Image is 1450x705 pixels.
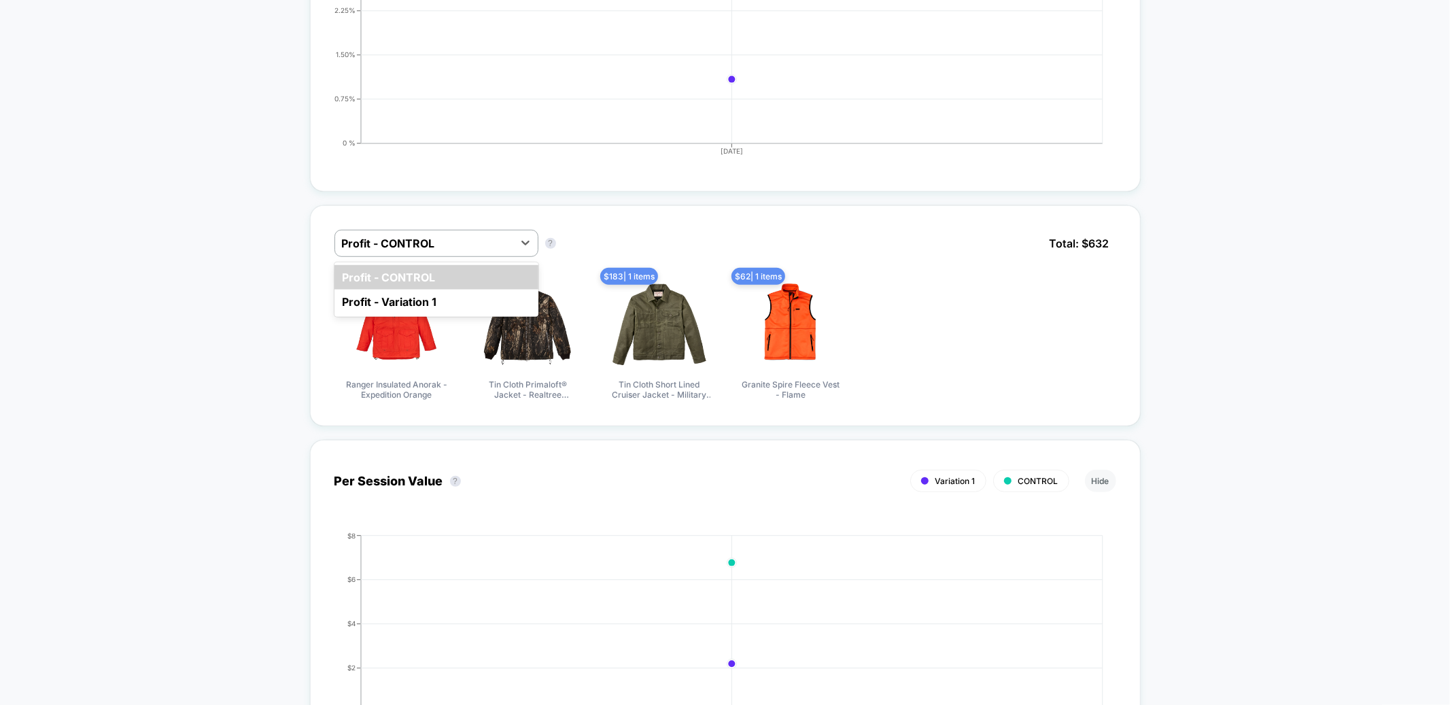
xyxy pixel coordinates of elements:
button: ? [450,476,461,487]
button: ? [545,238,556,249]
span: Granite Spire Fleece Vest - Flame [740,379,842,402]
tspan: 0.75% [334,94,356,103]
div: Profit - CONTROL [334,265,538,290]
span: CONTROL [1018,476,1058,486]
div: Profit - Variation 1 [334,290,538,314]
img: Ranger Insulated Anorak - Expedition Orange [349,277,444,373]
button: Hide [1085,470,1116,492]
span: $ 62 | 1 items [731,268,785,285]
span: Tin Cloth Primaloft® Jacket - Realtree Hardwoods Camo [477,379,579,402]
tspan: 0 % [343,139,356,147]
span: $ 183 | 1 items [600,268,658,285]
tspan: $6 [347,575,356,583]
span: Variation 1 [935,476,976,486]
tspan: 2.25% [334,6,356,14]
span: Ranger Insulated Anorak - Expedition Orange [345,379,447,402]
tspan: $2 [347,664,356,672]
img: Granite Spire Fleece Vest - Flame [743,277,838,373]
span: Tin Cloth Short Lined Cruiser Jacket - Military Green [608,379,710,402]
tspan: $8 [347,532,356,540]
tspan: [DATE] [721,147,743,155]
tspan: 1.50% [336,50,356,58]
img: Tin Cloth Short Lined Cruiser Jacket - Military Green [612,277,707,373]
tspan: $4 [347,619,356,627]
span: Total: $ 632 [1043,230,1116,257]
img: Tin Cloth Primaloft® Jacket - Realtree Hardwoods Camo [480,277,575,373]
